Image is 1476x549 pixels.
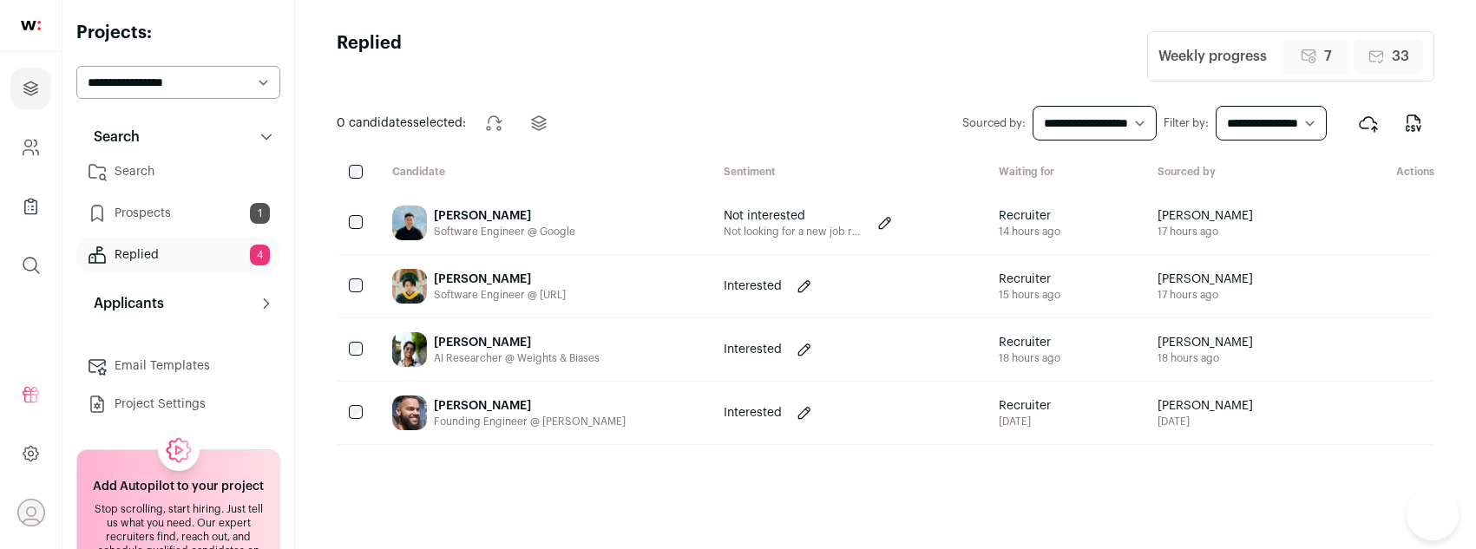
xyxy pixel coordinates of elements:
label: Filter by: [1164,116,1209,130]
div: [PERSON_NAME] [434,271,566,288]
span: Recruiter [999,397,1051,415]
img: 31e45c4dfabaff4ec98e8d4e1d3bca0280a13c845411e9fb2836de08ae18a367.jpg [392,332,427,367]
span: 0 candidates [337,117,413,129]
button: Applicants [76,286,280,321]
img: 2c60c53a7f3f6589d1e6cd2d0def530ab3d931f9340f74ae17163df5d75bb2e8 [392,206,427,240]
span: 17 hours ago [1158,288,1253,302]
span: selected: [337,114,466,132]
a: Company Lists [10,186,51,227]
iframe: Help Scout Beacon - Open [1407,488,1459,540]
div: [DATE] [999,415,1051,428]
div: [PERSON_NAME] [434,397,626,415]
p: Interested [724,404,782,422]
div: Founding Engineer @ [PERSON_NAME] [434,415,626,428]
a: Email Templates [76,349,280,383]
a: Prospects1 [76,196,280,231]
button: Export to CSV [1393,102,1434,144]
button: Open dropdown [17,499,45,526]
label: Sourced by: [962,116,1026,130]
img: 0947126c613b0c6419424ebef62f2af544ba4617ded0fd7f1bd327600d5eef2f [392,395,427,430]
div: [PERSON_NAME] [434,207,575,225]
p: Search [83,127,140,147]
span: Recruiter [999,271,1060,288]
span: [PERSON_NAME] [1158,271,1253,288]
span: Recruiter [999,207,1060,225]
div: Weekly progress [1158,46,1267,67]
a: Company and ATS Settings [10,127,51,168]
h2: Projects: [76,21,280,45]
span: 7 [1324,46,1332,67]
span: 18 hours ago [1158,351,1253,365]
div: AI Researcher @ Weights & Biases [434,351,600,365]
div: Candidate [378,165,710,181]
p: Not looking for a new job right now [724,225,863,239]
a: Projects [10,68,51,109]
div: [PERSON_NAME] [434,334,600,351]
p: Interested [724,341,782,358]
span: [PERSON_NAME] [1158,334,1253,351]
p: Not interested [724,207,863,225]
img: 3612a54ec5ecdfe0368189a820e70e15c006b7cdd267a3aa2ddce27dec3349e6.jpg [392,269,427,304]
p: Interested [724,278,782,295]
div: 15 hours ago [999,288,1060,302]
span: [PERSON_NAME] [1158,397,1253,415]
div: Sentiment [710,165,985,181]
span: [PERSON_NAME] [1158,207,1253,225]
div: Actions [1337,165,1434,181]
h1: Replied [337,31,402,82]
span: 33 [1392,46,1409,67]
img: wellfound-shorthand-0d5821cbd27db2630d0214b213865d53afaa358527fdda9d0ea32b1df1b89c2c.svg [21,21,41,30]
p: Applicants [83,293,164,314]
span: 17 hours ago [1158,225,1253,239]
span: Recruiter [999,334,1060,351]
div: Software Engineer @ Google [434,225,575,239]
div: 14 hours ago [999,225,1060,239]
a: Search [76,154,280,189]
button: Search [76,120,280,154]
span: 4 [250,245,270,265]
div: 18 hours ago [999,351,1060,365]
div: Software Engineer @ [URL] [434,288,566,302]
div: Waiting for [985,165,1145,181]
h2: Add Autopilot to your project [93,478,264,495]
button: Export to ATS [1348,102,1389,144]
span: [DATE] [1158,415,1253,428]
a: Replied4 [76,238,280,272]
a: Project Settings [76,387,280,422]
div: Sourced by [1144,165,1337,181]
span: 1 [250,203,270,224]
